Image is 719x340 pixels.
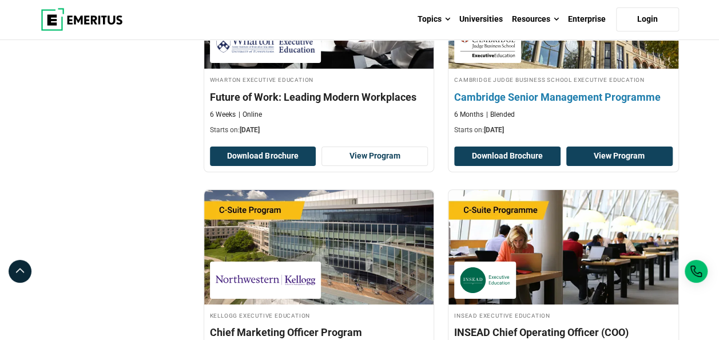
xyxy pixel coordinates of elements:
[484,126,504,134] span: [DATE]
[454,90,673,104] h4: Cambridge Senior Management Programme
[204,190,434,305] img: Chief Marketing Officer Program | Online Digital Marketing Course
[448,190,678,305] img: INSEAD Chief Operating Officer (COO) Programme | Online Leadership Course
[210,325,428,339] h4: Chief Marketing Officer Program
[454,310,673,320] h4: INSEAD Executive Education
[460,267,510,293] img: INSEAD Executive Education
[454,74,673,84] h4: Cambridge Judge Business School Executive Education
[454,125,673,135] p: Starts on:
[216,31,315,57] img: Wharton Executive Education
[460,31,515,57] img: Cambridge Judge Business School Executive Education
[566,147,673,166] a: View Program
[486,110,515,120] p: Blended
[454,147,561,166] button: Download Brochure
[240,126,260,134] span: [DATE]
[321,147,428,166] a: View Program
[616,7,679,31] a: Login
[210,310,428,320] h4: Kellogg Executive Education
[210,74,428,84] h4: Wharton Executive Education
[210,110,236,120] p: 6 Weeks
[216,267,315,293] img: Kellogg Executive Education
[210,125,428,135] p: Starts on:
[210,90,428,104] h4: Future of Work: Leading Modern Workplaces
[210,147,316,166] button: Download Brochure
[454,110,483,120] p: 6 Months
[239,110,262,120] p: Online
